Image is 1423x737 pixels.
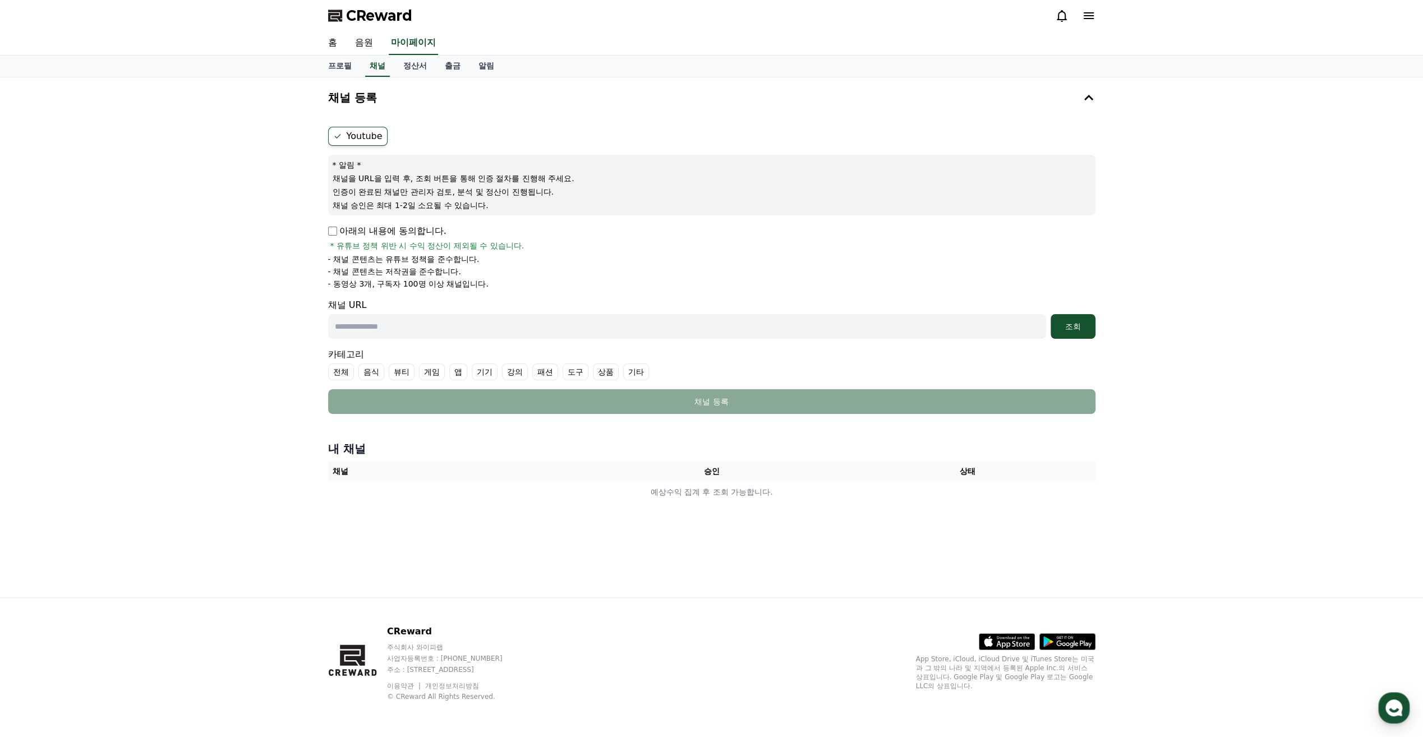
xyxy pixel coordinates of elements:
[328,441,1095,457] h4: 내 채널
[472,363,498,380] label: 기기
[502,363,528,380] label: 강의
[3,356,74,384] a: 홈
[394,56,436,77] a: 정산서
[425,682,479,690] a: 개인정보처리방침
[328,7,412,25] a: CReward
[328,298,1095,339] div: 채널 URL
[35,372,42,381] span: 홈
[449,363,467,380] label: 앱
[330,240,524,251] span: * 유튜브 정책 위반 시 수익 정산이 제외될 수 있습니다.
[333,186,1091,197] p: 인증이 완료된 채널만 관리자 검토, 분석 및 정산이 진행됩니다.
[419,363,445,380] label: 게임
[387,654,524,663] p: 사업자등록번호 : [PHONE_NUMBER]
[319,31,346,55] a: 홈
[328,127,388,146] label: Youtube
[328,461,584,482] th: 채널
[387,682,422,690] a: 이용약관
[328,254,480,265] p: - 채널 콘텐츠는 유튜브 정책을 준수합니다.
[333,173,1091,184] p: 채널을 URL을 입력 후, 조회 버튼을 통해 인증 절차를 진행해 주세요.
[387,625,524,638] p: CReward
[328,224,446,238] p: 아래의 내용에 동의합니다.
[623,363,649,380] label: 기타
[1051,314,1095,339] button: 조회
[319,56,361,77] a: 프로필
[583,461,839,482] th: 승인
[328,482,1095,503] td: 예상수익 집계 후 조회 가능합니다.
[387,643,524,652] p: 주식회사 와이피랩
[351,396,1073,407] div: 채널 등록
[328,91,377,104] h4: 채널 등록
[328,389,1095,414] button: 채널 등록
[173,372,187,381] span: 설정
[839,461,1095,482] th: 상태
[346,31,382,55] a: 음원
[389,31,438,55] a: 마이페이지
[346,7,412,25] span: CReward
[74,356,145,384] a: 대화
[145,356,215,384] a: 설정
[532,363,558,380] label: 패션
[324,82,1100,113] button: 채널 등록
[1055,321,1091,332] div: 조회
[328,278,489,289] p: - 동영상 3개, 구독자 100명 이상 채널입니다.
[333,200,1091,211] p: 채널 승인은 최대 1-2일 소요될 수 있습니다.
[469,56,503,77] a: 알림
[103,373,116,382] span: 대화
[365,56,390,77] a: 채널
[563,363,588,380] label: 도구
[916,655,1095,690] p: App Store, iCloud, iCloud Drive 및 iTunes Store는 미국과 그 밖의 나라 및 지역에서 등록된 Apple Inc.의 서비스 상표입니다. Goo...
[389,363,415,380] label: 뷰티
[358,363,384,380] label: 음식
[387,665,524,674] p: 주소 : [STREET_ADDRESS]
[328,348,1095,380] div: 카테고리
[436,56,469,77] a: 출금
[387,692,524,701] p: © CReward All Rights Reserved.
[328,266,461,277] p: - 채널 콘텐츠는 저작권을 준수합니다.
[328,363,354,380] label: 전체
[593,363,619,380] label: 상품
